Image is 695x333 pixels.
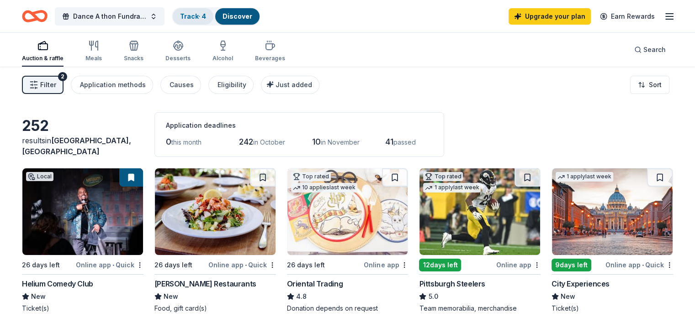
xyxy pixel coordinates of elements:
[22,76,64,94] button: Filter2
[649,79,662,90] span: Sort
[55,7,164,26] button: Dance A thon Fundraiser
[291,172,331,181] div: Top rated
[22,36,64,67] button: Auction & raffle
[419,168,540,255] img: Image for Pittsburgh Steelers
[552,259,591,271] div: 9 days left
[165,36,191,67] button: Desserts
[170,79,194,90] div: Causes
[164,291,178,302] span: New
[154,168,276,313] a: Image for Cameron Mitchell Restaurants26 days leftOnline app•Quick[PERSON_NAME] RestaurantsNewFoo...
[321,138,360,146] span: in November
[393,138,416,146] span: passed
[296,291,307,302] span: 4.8
[276,81,312,88] span: Just added
[255,36,285,67] button: Beverages
[172,7,260,26] button: Track· 4Discover
[160,76,201,94] button: Causes
[73,11,146,22] span: Dance A thon Fundraiser
[22,168,143,255] img: Image for Helium Comedy Club
[22,168,143,313] a: Image for Helium Comedy ClubLocal26 days leftOnline app•QuickHelium Comedy ClubNewTicket(s)
[419,259,461,271] div: 12 days left
[287,168,408,255] img: Image for Oriental Trading
[124,55,143,62] div: Snacks
[22,55,64,62] div: Auction & raffle
[166,120,433,131] div: Application deadlines
[112,261,114,269] span: •
[287,168,409,313] a: Image for Oriental TradingTop rated10 applieslast week26 days leftOnline appOriental Trading4.8Do...
[385,137,393,146] span: 41
[287,278,343,289] div: Oriental Trading
[212,55,233,62] div: Alcohol
[22,5,48,27] a: Home
[605,259,673,271] div: Online app Quick
[642,261,644,269] span: •
[419,168,541,313] a: Image for Pittsburgh SteelersTop rated1 applylast week12days leftOnline appPittsburgh Steelers5.0...
[212,36,233,67] button: Alcohol
[26,172,53,181] div: Local
[76,259,143,271] div: Online app Quick
[423,183,481,193] div: 1 apply last week
[287,304,409,313] div: Donation depends on request
[291,183,357,193] div: 10 applies last week
[552,168,673,255] img: Image for City Experiences
[80,79,146,90] div: Application methods
[419,278,485,289] div: Pittsburgh Steelers
[22,278,93,289] div: Helium Comedy Club
[556,172,613,182] div: 1 apply last week
[643,44,666,55] span: Search
[22,260,60,271] div: 26 days left
[22,304,143,313] div: Ticket(s)
[180,12,206,20] a: Track· 4
[208,76,254,94] button: Eligibility
[155,168,276,255] img: Image for Cameron Mitchell Restaurants
[166,137,171,146] span: 0
[552,304,673,313] div: Ticket(s)
[171,138,202,146] span: this month
[71,76,153,94] button: Application methods
[287,260,325,271] div: 26 days left
[423,172,463,181] div: Top rated
[218,79,246,90] div: Eligibility
[261,76,319,94] button: Just added
[22,136,131,156] span: in
[85,36,102,67] button: Meals
[22,135,143,157] div: results
[419,304,541,313] div: Team memorabilia, merchandise
[165,55,191,62] div: Desserts
[31,291,46,302] span: New
[154,278,256,289] div: [PERSON_NAME] Restaurants
[627,41,673,59] button: Search
[239,137,253,146] span: 242
[630,76,669,94] button: Sort
[364,259,408,271] div: Online app
[124,36,143,67] button: Snacks
[154,260,192,271] div: 26 days left
[85,55,102,62] div: Meals
[208,259,276,271] div: Online app Quick
[561,291,575,302] span: New
[22,136,131,156] span: [GEOGRAPHIC_DATA], [GEOGRAPHIC_DATA]
[312,137,321,146] span: 10
[245,261,247,269] span: •
[223,12,252,20] a: Discover
[58,72,67,81] div: 2
[496,259,541,271] div: Online app
[255,55,285,62] div: Beverages
[552,278,610,289] div: City Experiences
[509,8,591,25] a: Upgrade your plan
[40,79,56,90] span: Filter
[253,138,285,146] span: in October
[428,291,438,302] span: 5.0
[154,304,276,313] div: Food, gift card(s)
[552,168,673,313] a: Image for City Experiences1 applylast week9days leftOnline app•QuickCity ExperiencesNewTicket(s)
[594,8,660,25] a: Earn Rewards
[22,117,143,135] div: 252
